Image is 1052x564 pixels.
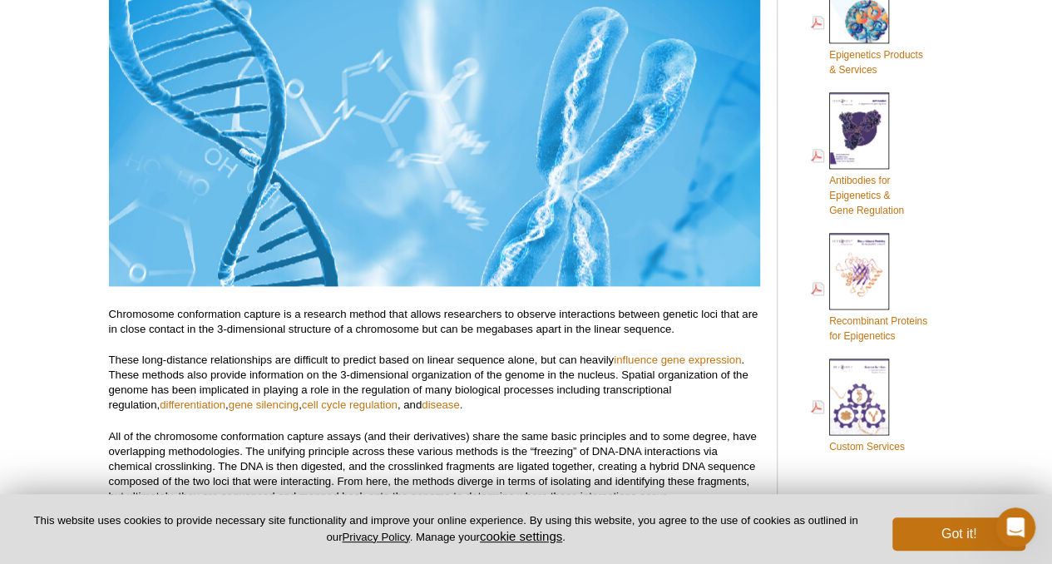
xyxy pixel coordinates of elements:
[811,91,904,220] a: Antibodies forEpigenetics &Gene Regulation
[829,92,889,169] img: Abs_epi_2015_cover_web_70x200
[109,307,760,337] p: Chromosome conformation capture is a research method that allows researchers to observe interacti...
[829,441,905,453] span: Custom Services
[229,398,299,411] a: gene silencing
[422,398,459,411] a: disease
[995,507,1035,547] iframe: Intercom live chat
[811,357,905,456] a: Custom Services
[27,513,865,545] p: This website uses cookies to provide necessary site functionality and improve your online experie...
[892,517,1025,551] button: Got it!
[109,353,760,413] p: These long-distance relationships are difficult to predict based on linear sequence alone, but ca...
[160,398,225,411] a: differentiation
[829,175,904,216] span: Antibodies for Epigenetics & Gene Regulation
[342,531,409,543] a: Privacy Policy
[829,49,923,76] span: Epigenetics Products & Services
[614,354,741,366] a: influence gene expression
[109,429,760,504] p: All of the chromosome conformation capture assays (and their derivatives) share the same basic pr...
[829,359,889,435] img: Custom_Services_cover
[829,233,889,309] img: Rec_prots_140604_cover_web_70x200
[811,231,927,345] a: Recombinant Proteinsfor Epigenetics
[302,398,398,411] a: cell cycle regulation
[480,529,562,543] button: cookie settings
[829,315,927,342] span: Recombinant Proteins for Epigenetics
